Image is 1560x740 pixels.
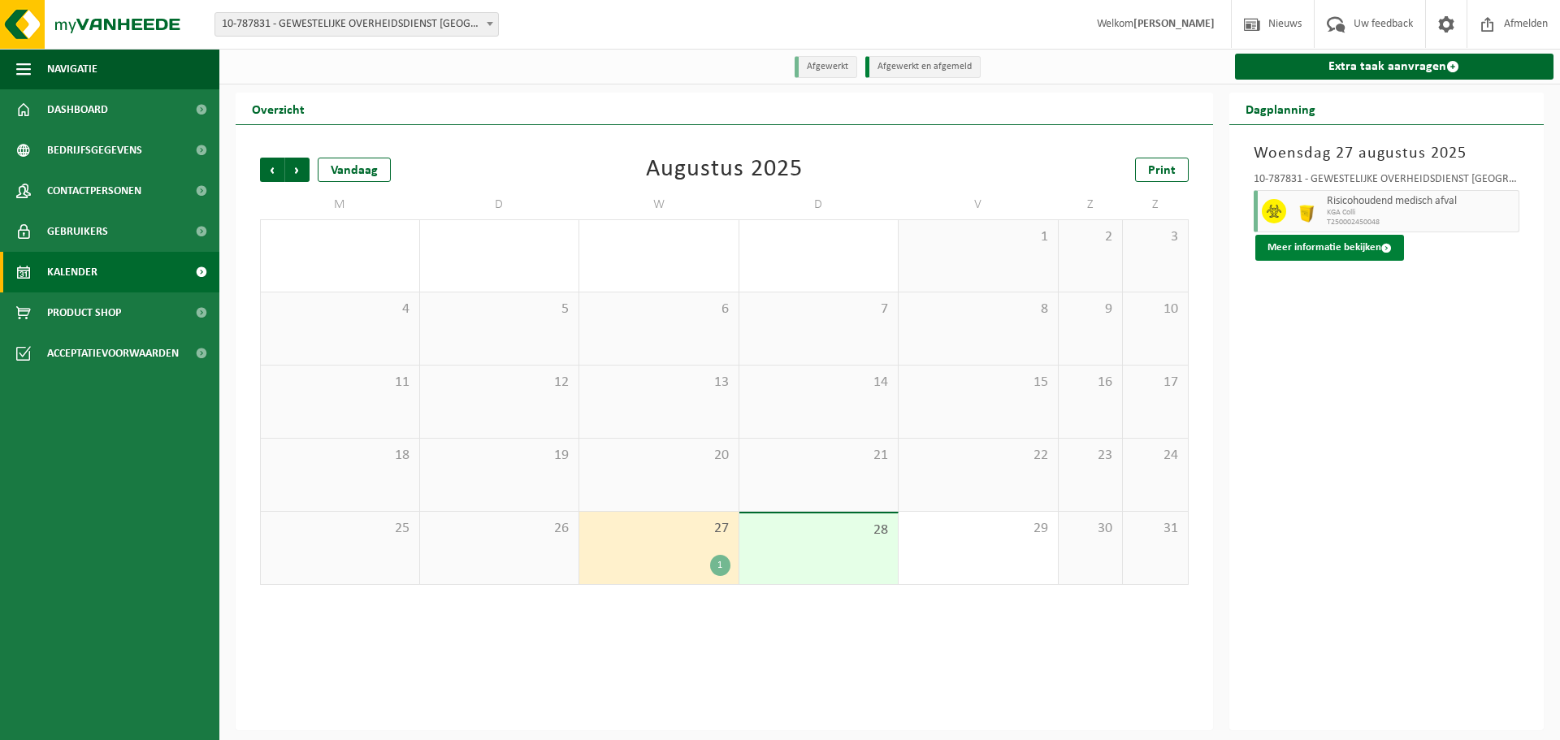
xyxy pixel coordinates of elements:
span: Vorige [260,158,284,182]
strong: [PERSON_NAME] [1133,18,1215,30]
span: 23 [1067,447,1115,465]
div: Vandaag [318,158,391,182]
span: 15 [907,374,1050,392]
span: 1 [907,228,1050,246]
span: 16 [1067,374,1115,392]
div: 10-787831 - GEWESTELIJKE OVERHEIDSDIENST [GEOGRAPHIC_DATA] (BRUCEFO) - [GEOGRAPHIC_DATA] [1254,174,1520,190]
span: 24 [1131,447,1179,465]
span: KGA Colli [1327,208,1515,218]
span: 10-787831 - GEWESTELIJKE OVERHEIDSDIENST BRUSSEL (BRUCEFO) - ANDERLECHT [214,12,499,37]
span: 9 [1067,301,1115,318]
span: 31 [1131,520,1179,538]
span: 10 [1131,301,1179,318]
span: 20 [587,447,730,465]
span: 6 [587,301,730,318]
a: Print [1135,158,1189,182]
span: Bedrijfsgegevens [47,130,142,171]
span: 30 [1067,520,1115,538]
td: M [260,190,420,219]
img: LP-SB-00050-HPE-22 [1294,199,1319,223]
span: 13 [587,374,730,392]
span: 4 [269,301,411,318]
span: Product Shop [47,292,121,333]
span: T250002450048 [1327,218,1515,227]
span: Dashboard [47,89,108,130]
span: 26 [428,520,571,538]
td: Z [1059,190,1124,219]
td: V [899,190,1059,219]
span: Acceptatievoorwaarden [47,333,179,374]
h2: Overzicht [236,93,321,124]
span: 25 [269,520,411,538]
span: Print [1148,164,1176,177]
span: Gebruikers [47,211,108,252]
span: 3 [1131,228,1179,246]
span: 14 [747,374,890,392]
span: 12 [428,374,571,392]
span: 2 [1067,228,1115,246]
span: 7 [747,301,890,318]
span: 29 [907,520,1050,538]
div: Augustus 2025 [646,158,803,182]
span: 17 [1131,374,1179,392]
span: 19 [428,447,571,465]
span: 18 [269,447,411,465]
td: Z [1123,190,1188,219]
h2: Dagplanning [1229,93,1332,124]
li: Afgewerkt [795,56,857,78]
span: 22 [907,447,1050,465]
span: 21 [747,447,890,465]
span: Navigatie [47,49,97,89]
td: W [579,190,739,219]
button: Meer informatie bekijken [1255,235,1404,261]
a: Extra taak aanvragen [1235,54,1554,80]
span: Contactpersonen [47,171,141,211]
div: 1 [710,555,730,576]
span: 5 [428,301,571,318]
span: Risicohoudend medisch afval [1327,195,1515,208]
span: 10-787831 - GEWESTELIJKE OVERHEIDSDIENST BRUSSEL (BRUCEFO) - ANDERLECHT [215,13,498,36]
td: D [739,190,899,219]
li: Afgewerkt en afgemeld [865,56,981,78]
span: 8 [907,301,1050,318]
h3: Woensdag 27 augustus 2025 [1254,141,1520,166]
span: 28 [747,521,890,539]
span: 11 [269,374,411,392]
span: Volgende [285,158,310,182]
span: Kalender [47,252,97,292]
td: D [420,190,580,219]
span: 27 [587,520,730,538]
